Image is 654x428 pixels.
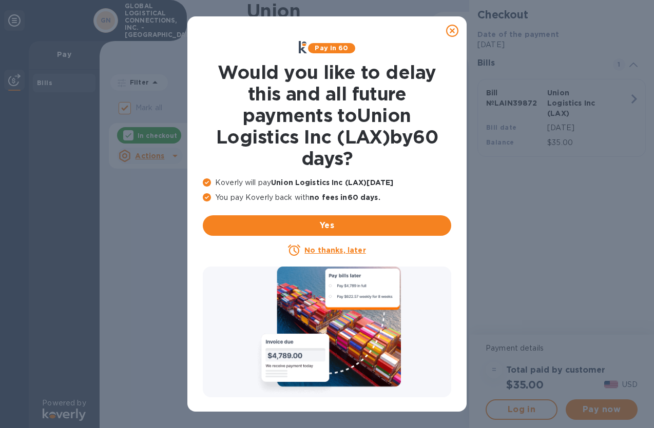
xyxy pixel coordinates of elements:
[271,178,393,187] b: Union Logistics Inc (LAX) [DATE]
[211,219,443,232] span: Yes
[203,177,451,188] p: Koverly will pay
[203,62,451,169] h1: Would you like to delay this and all future payments to Union Logistics Inc (LAX) by 60 days ?
[304,246,366,254] u: No thanks, later
[310,193,380,201] b: no fees in 60 days .
[203,215,451,236] button: Yes
[315,44,348,52] b: Pay in 60
[203,192,451,203] p: You pay Koverly back with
